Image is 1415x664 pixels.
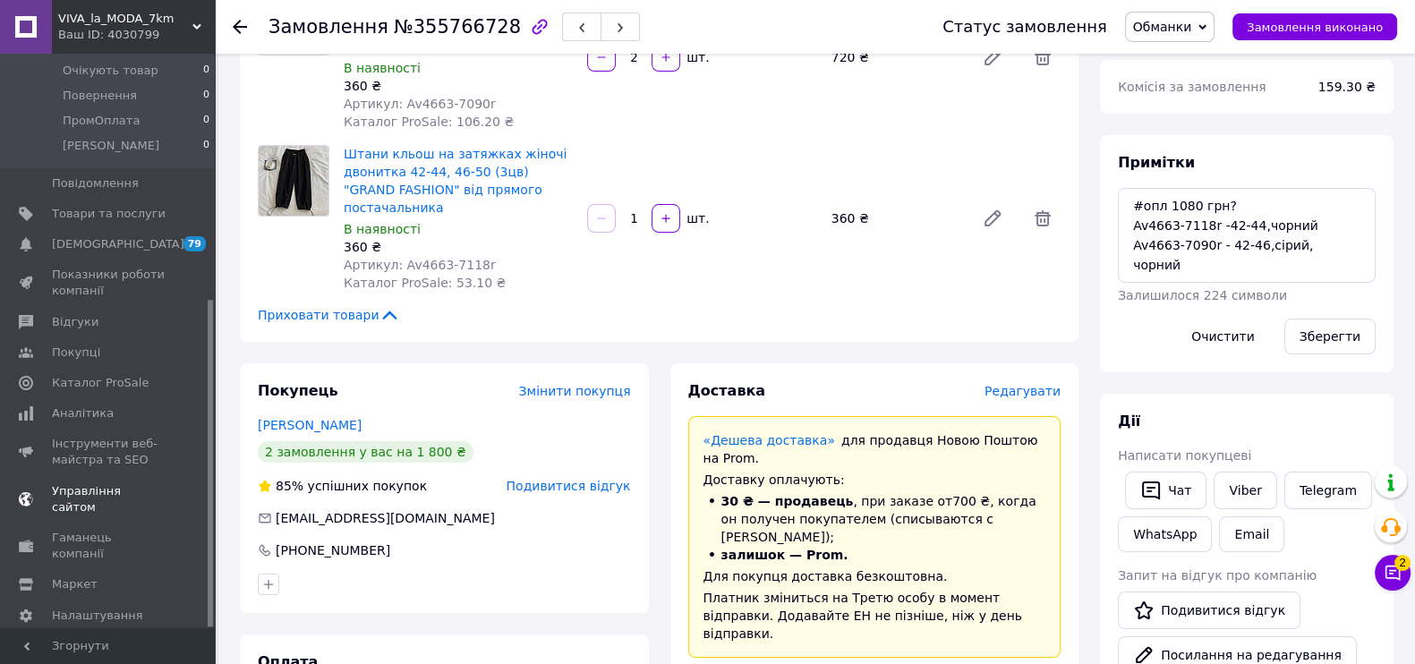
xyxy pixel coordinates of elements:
[985,384,1061,398] span: Редагувати
[258,441,473,463] div: 2 замовлення у вас на 1 800 ₴
[688,382,766,399] span: Доставка
[824,206,967,231] div: 360 ₴
[203,63,209,79] span: 0
[258,382,338,399] span: Покупець
[721,494,854,508] span: 30 ₴ — продавець
[1284,319,1376,354] button: Зберегти
[344,276,506,290] span: Каталог ProSale: 53.10 ₴
[52,175,139,192] span: Повідомлення
[1118,413,1140,430] span: Дії
[507,479,631,493] span: Подивитися відгук
[1133,20,1192,34] span: Обманки
[344,258,496,272] span: Артикул: Av4663-7118r
[1118,188,1376,283] textarea: #опл 1080 грн? Av4663-7118r -42-44,чорний Av4663-7090r - 42-46,сірий, чорний
[269,16,388,38] span: Замовлення
[975,39,1010,75] a: Редагувати
[394,16,521,38] span: №355766728
[258,306,400,324] span: Приховати товари
[703,471,1046,489] div: Доставку оплачують:
[52,345,100,361] span: Покупці
[183,236,206,251] span: 79
[1118,80,1266,94] span: Комісія за замовлення
[975,200,1010,236] a: Редагувати
[1125,472,1206,509] button: Чат
[344,238,573,256] div: 360 ₴
[58,11,192,27] span: VIVA_la_MODA_7km
[344,77,573,95] div: 360 ₴
[63,63,158,79] span: Очікують товар
[1118,568,1317,583] span: Запит на відгук про компанію
[52,236,184,252] span: [DEMOGRAPHIC_DATA]
[824,45,967,70] div: 720 ₴
[52,314,98,330] span: Відгуки
[63,138,159,154] span: [PERSON_NAME]
[1214,472,1276,509] a: Viber
[703,431,1046,467] div: для продавця Новою Поштою на Prom.
[52,206,166,222] span: Товари та послуги
[942,18,1107,36] div: Статус замовлення
[1118,288,1287,302] span: Залишилося 224 символи
[1284,472,1372,509] a: Telegram
[1118,516,1212,552] a: WhatsApp
[52,375,149,391] span: Каталог ProSale
[258,477,427,495] div: успішних покупок
[52,267,166,299] span: Показники роботи компанії
[1394,550,1411,566] span: 2
[1118,448,1251,463] span: Написати покупцеві
[1318,80,1376,94] span: 159.30 ₴
[203,88,209,104] span: 0
[703,433,835,447] a: «Дешева доставка»
[344,115,514,129] span: Каталог ProSale: 106.20 ₴
[259,146,328,216] img: Штани кльош на затяжках жіночі двонитка 42-44, 46-50 (3цв) "GRAND FASHION" від прямого постачальника
[682,209,711,227] div: шт.
[703,567,1046,585] div: Для покупця доставка безкоштовна.
[1118,154,1195,171] span: Примітки
[1025,39,1061,75] span: Видалити
[1232,13,1397,40] button: Замовлення виконано
[52,405,114,421] span: Аналітика
[344,147,567,215] a: Штани кльош на затяжках жіночі двонитка 42-44, 46-50 (3цв) "GRAND FASHION" від прямого постачальника
[276,511,495,525] span: [EMAIL_ADDRESS][DOMAIN_NAME]
[276,479,303,493] span: 85%
[1025,200,1061,236] span: Видалити
[682,48,711,66] div: шт.
[1118,592,1300,629] a: Подивитися відгук
[1176,319,1270,354] button: Очистити
[63,113,140,129] span: ПромОплата
[52,576,98,592] span: Маркет
[703,589,1046,643] div: Платник зміниться на Третю особу в момент відправки. Додавайте ЕН не пізніше, ніж у день відправки.
[52,483,166,515] span: Управління сайтом
[721,548,848,562] span: залишок — Prom.
[52,530,166,562] span: Гаманець компанії
[344,97,496,111] span: Артикул: Av4663-7090r
[1219,516,1284,552] button: Email
[203,113,209,129] span: 0
[344,222,421,236] span: В наявності
[52,436,166,468] span: Інструменти веб-майстра та SEO
[58,27,215,43] div: Ваш ID: 4030799
[233,18,247,36] div: Повернутися назад
[274,541,392,559] div: [PHONE_NUMBER]
[63,88,137,104] span: Повернення
[52,608,143,624] span: Налаштування
[1247,21,1383,34] span: Замовлення виконано
[344,61,421,75] span: В наявності
[703,492,1046,546] li: , при заказе от 700 ₴ , когда он получен покупателем (списываются с [PERSON_NAME]);
[1375,555,1411,591] button: Чат з покупцем2
[519,384,631,398] span: Змінити покупця
[203,138,209,154] span: 0
[258,418,362,432] a: [PERSON_NAME]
